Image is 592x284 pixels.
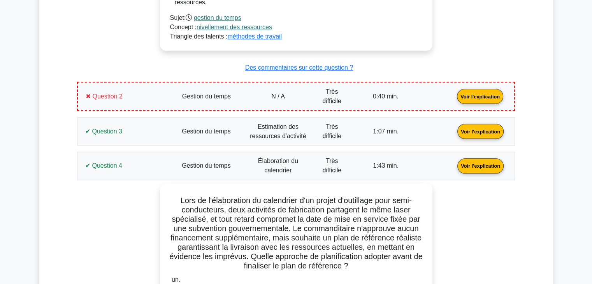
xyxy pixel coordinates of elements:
font: Sujet: [170,14,186,21]
font: un. [172,276,180,283]
a: Voir l'explication [454,128,507,134]
font: Concept : [170,24,197,30]
font: Lors de l'élaboration du calendrier d'un projet d'outillage pour semi-conducteurs, deux activités... [169,196,422,270]
a: gestion du temps [194,14,241,21]
a: Voir l'explication [454,93,506,99]
font: Triangle des talents : [170,33,228,40]
a: Voir l'explication [454,162,507,168]
a: nivellement des ressources [197,24,272,30]
a: méthodes de travail [227,33,282,40]
a: Des commentaires sur cette question ? [245,64,353,71]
